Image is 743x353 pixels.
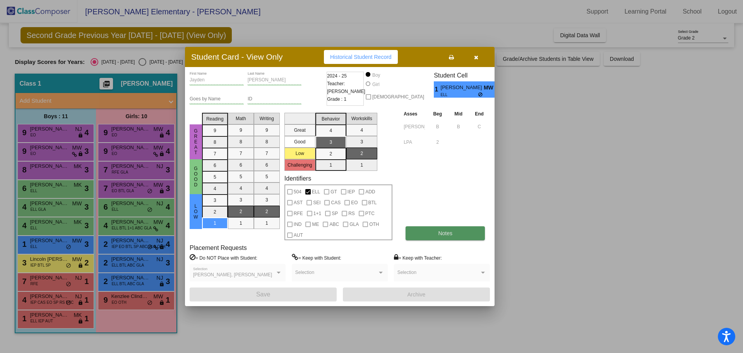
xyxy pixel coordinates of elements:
[190,244,247,251] label: Placement Requests
[394,254,442,262] label: = Keep with Teacher:
[312,187,320,196] span: ELL
[348,209,355,218] span: RS
[193,272,272,277] span: [PERSON_NAME], [PERSON_NAME]
[256,291,270,298] span: Save
[331,198,341,207] span: CAS
[438,230,452,236] span: Notes
[294,198,303,207] span: AST
[294,187,301,196] span: 504
[332,209,338,218] span: SP
[351,198,358,207] span: EO
[369,220,379,229] span: OTH
[404,121,425,133] input: assessment
[313,198,320,207] span: SEI
[441,92,478,98] span: ELL
[327,95,346,103] span: Grade : 1
[294,220,302,229] span: IND
[372,81,380,88] div: Girl
[349,220,359,229] span: GLA
[495,85,501,94] span: 3
[372,72,380,79] div: Boy
[329,220,339,229] span: ABC
[441,84,484,92] span: [PERSON_NAME]
[365,209,375,218] span: PTC
[327,80,365,95] span: Teacher: [PERSON_NAME]
[313,209,321,218] span: 1+1
[368,198,377,207] span: BTL
[192,128,199,155] span: Great
[372,92,424,102] span: [DEMOGRAPHIC_DATA]
[406,226,485,240] button: Notes
[448,110,469,118] th: Mid
[192,166,199,188] span: Good
[484,84,495,92] span: MW
[190,288,337,301] button: Save
[294,209,303,218] span: RFE
[284,175,311,182] label: Identifiers
[365,187,375,196] span: ADD
[330,54,392,60] span: Historical Student Record
[324,50,398,64] button: Historical Student Record
[407,291,426,298] span: Archive
[294,231,303,240] span: AUT
[402,110,427,118] th: Asses
[192,203,199,220] span: Low
[348,187,355,196] span: IEP
[404,136,425,148] input: assessment
[190,96,244,102] input: goes by name
[434,85,440,94] span: 1
[327,72,347,80] span: 2024 - 25
[469,110,490,118] th: End
[292,254,341,262] label: = Keep with Student:
[191,52,283,62] h3: Student Card - View Only
[427,110,448,118] th: Beg
[190,254,257,262] label: = Do NOT Place with Student:
[434,72,501,79] h3: Student Cell
[330,187,337,196] span: GT
[312,220,319,229] span: ME
[343,288,490,301] button: Archive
